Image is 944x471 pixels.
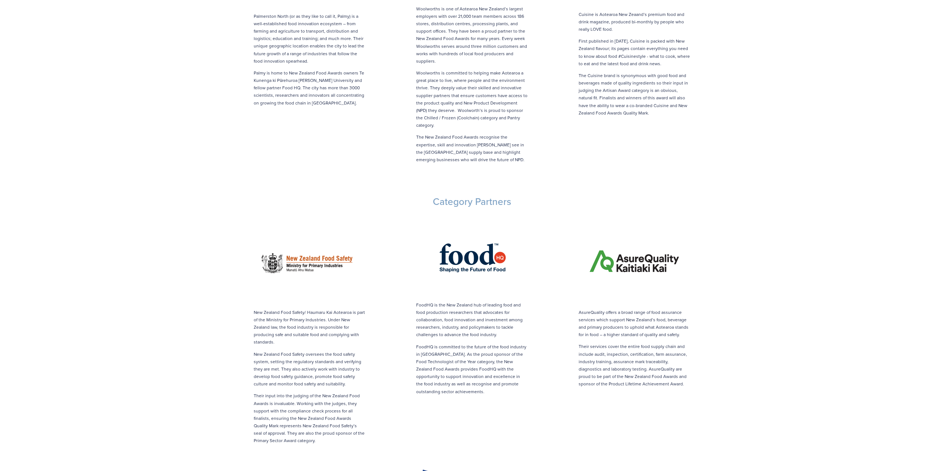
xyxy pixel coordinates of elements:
[416,301,527,339] p: FoodHQ is the New Zealand hub of leading food and food production researchers that advocates for ...
[416,133,527,163] p: The New Zealand Food Awards recognise the expertise, skill and innovation [PERSON_NAME] see in th...
[579,72,690,117] p: The Cuisine brand is synonymous with good food and beverages made of quality ingredients so their...
[579,309,690,339] p: AsureQuality offers a broad range of food assurance services which support New Zealand’s food, be...
[254,309,365,346] p: New Zealand Food Safety/ Haumaru Kai Aotearoa is part of the Ministry for Primary Industries. Und...
[579,343,690,388] p: Their services cover the entire food supply chain and include audit, inspection, certification, f...
[254,351,365,388] p: New Zealand Food Safety oversees the food safety system, setting the regulatory standards and ver...
[416,5,527,65] p: Woolworths is one of Aotearoa New Zealand’s largest employers with over 21,000 team members acros...
[254,220,365,302] img: NZFS.png
[579,11,690,33] p: Cuisine is Aotearoa New Zeaand’s premium food and drink magazine, produced bi-monthly by people w...
[416,343,527,395] p: FoodHQ is committed to the future of the food industry in [GEOGRAPHIC_DATA]. As the proud sponsor...
[579,37,690,67] p: First published in [DATE], Cuisine is packed with New Zealand flavour; its pages contain everythi...
[254,13,365,65] p: Palmerston North (or as they like to call it, Palmy) is a well-established food innovation ecosys...
[254,392,365,444] p: Their input into the judging of the New Zealand Food Awards is invaluable. Working with the judge...
[235,196,710,208] h3: Category Partners
[254,69,365,107] p: Palmy is home to New Zealand Food Awards owners Te Kunenga ki Pūrehuroa [PERSON_NAME] University ...
[416,69,527,129] p: Woolworths is committed to helping make Aotearoa a great place to live, where people and the envi...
